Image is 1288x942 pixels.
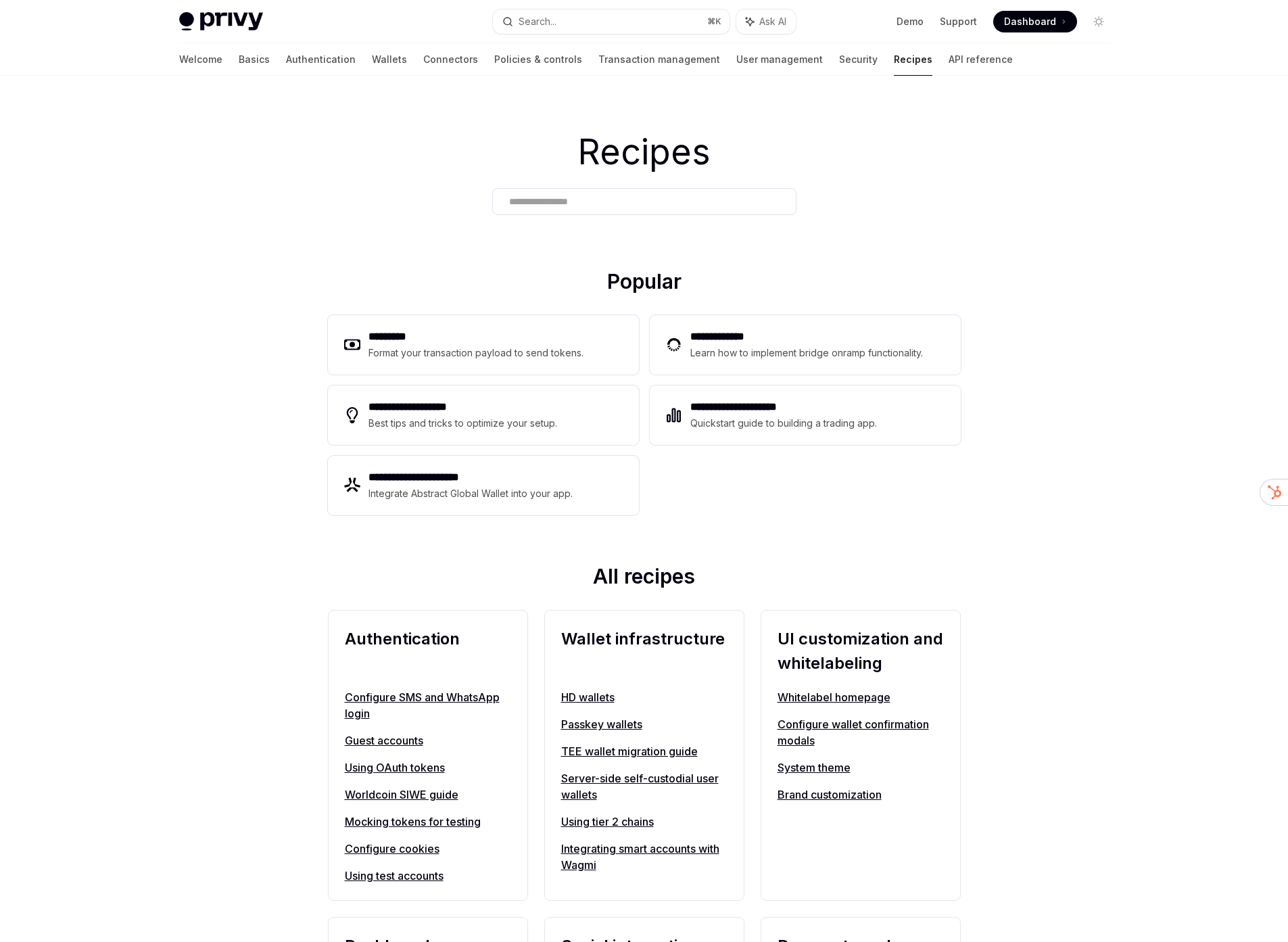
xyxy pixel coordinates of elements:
[561,627,728,676] h2: Wallet infrastructure
[736,9,796,34] button: Ask AI
[345,627,511,676] h2: Authentication
[993,11,1077,32] a: Dashboard
[561,716,728,732] a: Passkey wallets
[759,15,786,28] span: Ask AI
[368,486,573,502] div: Integrate Abstract Global Wallet into your app.
[345,786,511,803] a: Worldcoin SIWE guide
[328,564,961,594] h2: All recipes
[328,315,639,375] a: **** ****Format your transaction payload to send tokens.
[494,43,582,76] a: Policies & controls
[561,814,728,830] a: Using tier 2 chains
[778,627,944,676] h2: UI customization and whitelabeling
[598,43,720,76] a: Transaction management
[561,770,728,803] a: Server-side self-custodial user wallets
[561,841,728,873] a: Integrating smart accounts with Wagmi
[940,15,977,28] a: Support
[345,814,511,830] a: Mocking tokens for testing
[778,759,944,776] a: System theme
[372,43,407,76] a: Wallets
[897,15,924,28] a: Demo
[179,12,263,31] img: light logo
[736,43,823,76] a: User management
[561,689,728,705] a: HD wallets
[778,716,944,749] a: Configure wallet confirmation modals
[690,415,877,431] div: Quickstart guide to building a trading app.
[179,43,222,76] a: Welcome
[239,43,270,76] a: Basics
[1088,11,1110,32] button: Toggle dark mode
[423,43,478,76] a: Connectors
[345,868,511,884] a: Using test accounts
[561,743,728,759] a: TEE wallet migration guide
[345,759,511,776] a: Using OAuth tokens
[368,415,557,431] div: Best tips and tricks to optimize your setup.
[328,269,961,299] h2: Popular
[707,16,721,27] span: ⌘ K
[286,43,356,76] a: Authentication
[690,345,923,361] div: Learn how to implement bridge onramp functionality.
[894,43,932,76] a: Recipes
[1004,15,1056,28] span: Dashboard
[519,14,556,30] div: Search...
[368,345,583,361] div: Format your transaction payload to send tokens.
[778,786,944,803] a: Brand customization
[949,43,1013,76] a: API reference
[345,841,511,857] a: Configure cookies
[345,689,511,722] a: Configure SMS and WhatsApp login
[839,43,878,76] a: Security
[778,689,944,705] a: Whitelabel homepage
[345,732,511,749] a: Guest accounts
[493,9,730,34] button: Search...⌘K
[650,315,961,375] a: **** **** ***Learn how to implement bridge onramp functionality.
